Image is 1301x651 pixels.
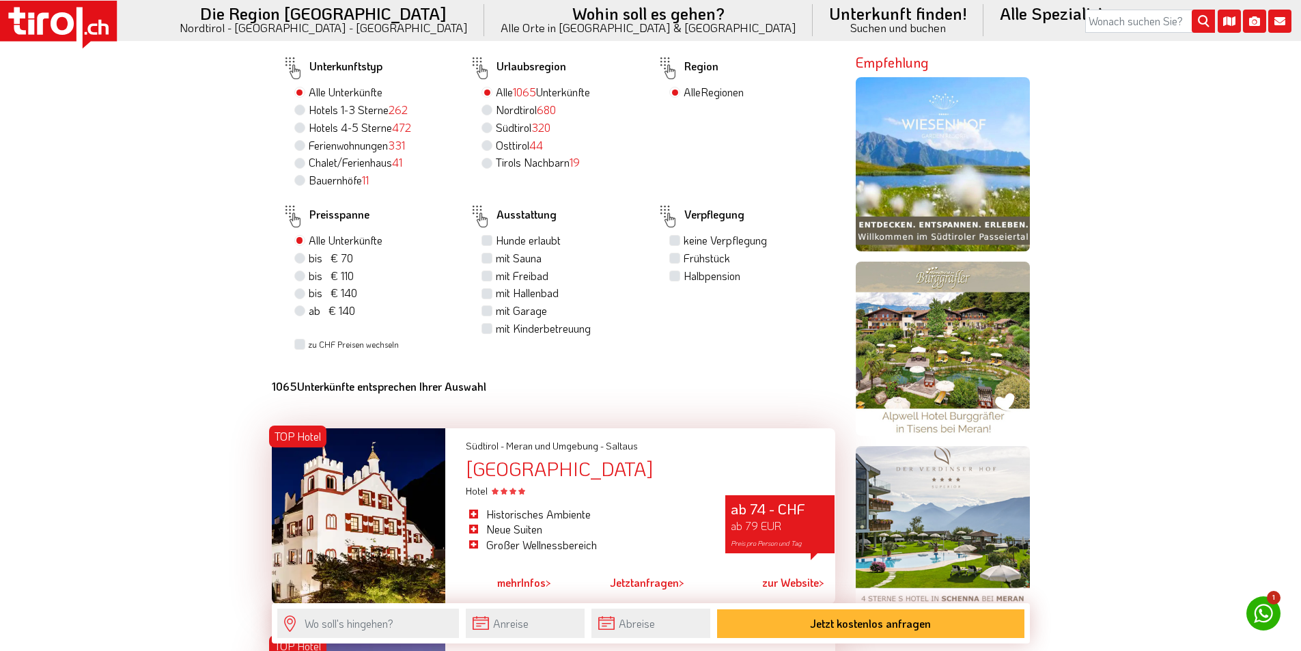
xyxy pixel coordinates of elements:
[309,173,369,188] label: Bauernhöfe
[684,251,730,266] label: Frühstück
[309,120,411,135] label: Hotels 4-5 Sterne
[496,155,580,170] label: Tirols Nachbarn
[1246,596,1281,631] a: 1
[466,507,705,522] li: Historisches Ambiente
[856,53,929,71] strong: Empfehlung
[506,439,604,452] span: Meran und Umgebung -
[309,268,354,283] span: bis € 110
[856,77,1030,251] img: wiesenhof-sommer.jpg
[309,138,405,153] label: Ferienwohnungen
[282,53,382,84] label: Unterkunftstyp
[537,102,556,117] span: 680
[497,567,551,598] a: mehrInfos>
[496,233,561,248] label: Hunde erlaubt
[1268,10,1291,33] i: Kontakt
[309,155,402,170] label: Chalet/Ferienhaus
[180,22,468,33] small: Nordtirol - [GEOGRAPHIC_DATA] - [GEOGRAPHIC_DATA]
[610,567,684,598] a: Jetztanfragen>
[309,102,408,117] label: Hotels 1-3 Sterne
[657,201,744,232] label: Verpflegung
[529,138,543,152] span: 44
[392,120,411,135] span: 472
[657,53,718,84] label: Region
[466,458,835,480] div: [GEOGRAPHIC_DATA]
[1085,10,1215,33] input: Wonach suchen Sie?
[762,567,824,598] a: zur Website>
[269,426,326,447] div: TOP Hotel
[856,446,1030,620] img: verdinserhof.png
[466,484,525,497] span: Hotel
[309,233,382,248] label: Alle Unterkünfte
[277,609,459,638] input: Wo soll's hingehen?
[496,138,543,153] label: Osttirol
[531,120,550,135] span: 320
[496,102,556,117] label: Nordtirol
[546,575,551,590] span: >
[496,286,559,301] label: mit Hallenbad
[496,321,591,336] label: mit Kinderbetreuung
[496,268,548,283] label: mit Freibad
[469,201,557,232] label: Ausstattung
[392,155,402,169] span: 41
[513,85,536,99] span: 1065
[501,22,796,33] small: Alle Orte in [GEOGRAPHIC_DATA] & [GEOGRAPHIC_DATA]
[282,201,369,232] label: Preisspanne
[684,268,740,283] label: Halbpension
[309,303,355,318] span: ab € 140
[496,120,550,135] label: Südtirol
[684,85,744,100] label: Alle Regionen
[679,575,684,590] span: >
[466,609,585,638] input: Anreise
[496,251,542,266] label: mit Sauna
[570,155,580,169] span: 19
[717,609,1024,638] button: Jetzt kostenlos anfragen
[684,233,767,248] label: keine Verpflegung
[308,339,399,350] label: zu CHF Preisen wechseln
[362,173,369,187] span: 11
[496,303,547,318] label: mit Garage
[466,439,504,452] span: Südtirol -
[309,85,382,100] label: Alle Unterkünfte
[388,138,405,152] span: 331
[389,102,408,117] span: 262
[725,495,835,553] div: ab 74 - CHF
[591,609,710,638] input: Abreise
[496,85,590,100] label: Alle Unterkünfte
[466,522,705,537] li: Neue Suiten
[309,251,353,265] span: bis € 70
[469,53,566,84] label: Urlaubsregion
[606,439,638,452] span: Saltaus
[497,575,521,590] span: mehr
[272,379,297,393] b: 1065
[610,575,634,590] span: Jetzt
[1218,10,1241,33] i: Karte öffnen
[466,538,705,553] li: Großer Wellnessbereich
[731,539,802,548] span: Preis pro Person und Tag
[272,379,486,393] b: Unterkünfte entsprechen Ihrer Auswahl
[309,286,357,300] span: bis € 140
[1267,591,1281,605] span: 1
[819,575,824,590] span: >
[829,22,967,33] small: Suchen und buchen
[856,262,1030,436] img: burggraefler.jpg
[1243,10,1266,33] i: Fotogalerie
[731,518,781,533] span: ab 79 EUR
